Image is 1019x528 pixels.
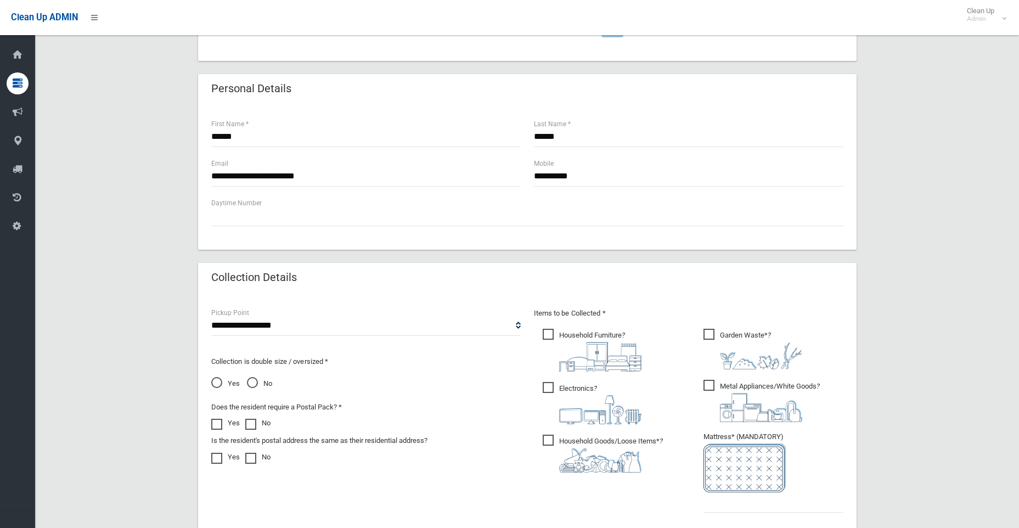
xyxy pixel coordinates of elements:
header: Personal Details [198,78,305,99]
span: Yes [211,377,240,390]
i: ? [720,382,820,422]
img: b13cc3517677393f34c0a387616ef184.png [559,448,641,473]
header: Collection Details [198,267,310,288]
label: Is the resident's postal address the same as their residential address? [211,434,427,447]
img: 36c1b0289cb1767239cdd3de9e694f19.png [720,393,802,422]
img: e7408bece873d2c1783593a074e5cb2f.png [703,443,786,492]
span: Garden Waste* [703,329,802,369]
i: ? [559,437,663,473]
img: 394712a680b73dbc3d2a6a3a7ffe5a07.png [559,395,641,424]
i: ? [559,331,641,372]
i: ? [720,331,802,369]
label: No [245,417,271,430]
span: Household Goods/Loose Items* [543,435,663,473]
p: Collection is double size / oversized * [211,355,521,368]
label: No [245,451,271,464]
img: 4fd8a5c772b2c999c83690221e5242e0.png [720,342,802,369]
i: ? [559,384,641,424]
span: Clean Up ADMIN [11,12,78,23]
span: Clean Up [961,7,1005,23]
span: Metal Appliances/White Goods [703,380,820,422]
p: Items to be Collected * [534,307,843,320]
label: Yes [211,417,240,430]
label: Does the resident require a Postal Pack? * [211,401,342,414]
label: Yes [211,451,240,464]
span: Electronics [543,382,641,424]
span: No [247,377,272,390]
img: aa9efdbe659d29b613fca23ba79d85cb.png [559,342,641,372]
span: Mattress* (MANDATORY) [703,432,843,492]
small: Admin [967,15,994,23]
span: Household Furniture [543,329,641,372]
